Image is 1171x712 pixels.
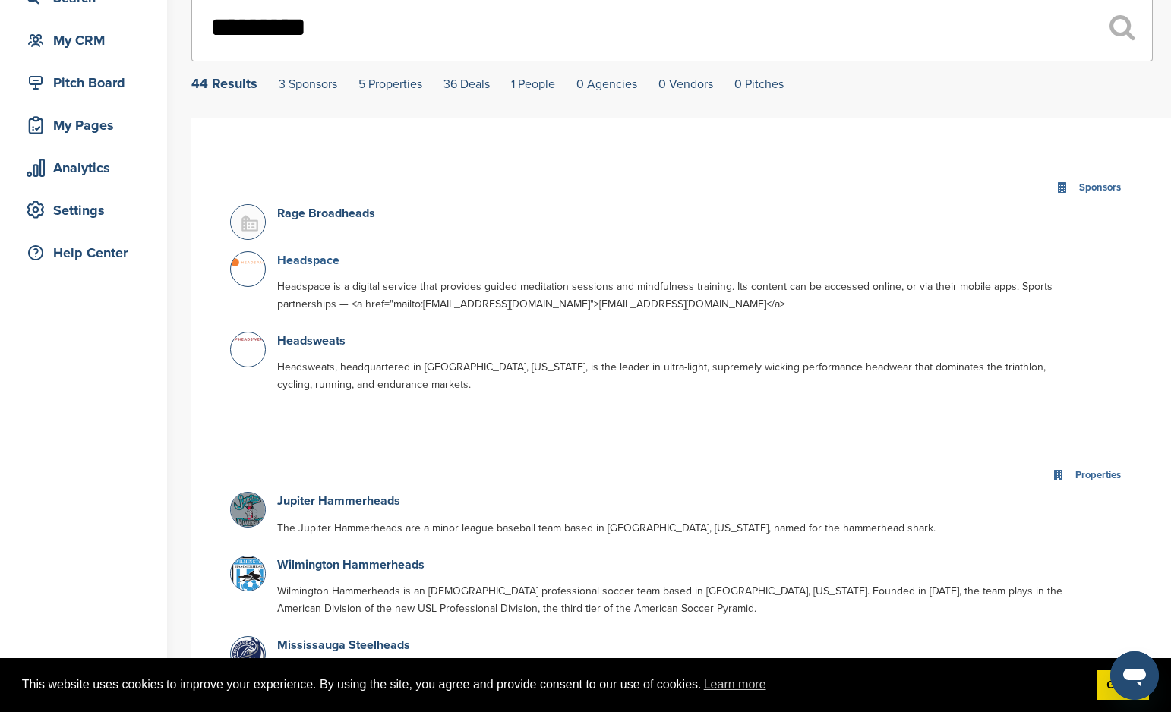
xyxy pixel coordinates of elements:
a: Mississauga Steelheads [277,638,410,653]
div: My Pages [23,112,152,139]
a: 5 Properties [358,77,422,92]
p: Wilmington Hammerheads is an [DEMOGRAPHIC_DATA] professional soccer team based in [GEOGRAPHIC_DAT... [277,582,1074,617]
img: Open uri20141112 64162 1sek5u1?1415806299 [231,493,269,531]
img: Hslogo 72hi 1484849372 93733 [231,338,269,341]
a: 0 Pitches [734,77,784,92]
iframe: Button to launch messaging window [1110,651,1159,700]
p: The Jupiter Hammerheads are a minor league baseball team based in [GEOGRAPHIC_DATA], [US_STATE], ... [277,519,1074,537]
a: 36 Deals [443,77,490,92]
a: Pitch Board [15,65,152,100]
img: Buildingmissing [231,205,269,243]
div: Pitch Board [23,69,152,96]
div: Properties [1072,467,1125,484]
a: Headspace [277,253,339,268]
div: 44 Results [191,77,257,90]
p: Headsweats, headquartered in [GEOGRAPHIC_DATA], [US_STATE], is the leader in ultra-light, supreme... [277,358,1074,393]
a: 0 Agencies [576,77,637,92]
img: Mississauga steelheads logo.svg [231,637,269,678]
a: My Pages [15,108,152,143]
div: My CRM [23,27,152,54]
a: Rage Broadheads [277,206,375,221]
div: Sponsors [1075,179,1125,197]
img: Headspace 226x122 [231,252,269,273]
div: Help Center [23,239,152,266]
img: Open uri20141112 64162 zv6lv?1415807103 [231,556,269,602]
a: 3 Sponsors [279,77,337,92]
a: Help Center [15,235,152,270]
a: dismiss cookie message [1097,670,1149,701]
span: This website uses cookies to improve your experience. By using the site, you agree and provide co... [22,673,1084,696]
a: 0 Vendors [658,77,713,92]
a: Jupiter Hammerheads [277,493,400,509]
p: Headspace is a digital service that provides guided meditation sessions and mindfulness training.... [277,278,1074,313]
a: Headsweats [277,333,346,348]
div: Settings [23,197,152,224]
a: 1 People [511,77,555,92]
a: Settings [15,193,152,228]
a: learn more about cookies [702,673,769,696]
a: My CRM [15,23,152,58]
a: Wilmington Hammerheads [277,557,425,572]
a: Analytics [15,150,152,185]
div: Analytics [23,154,152,181]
